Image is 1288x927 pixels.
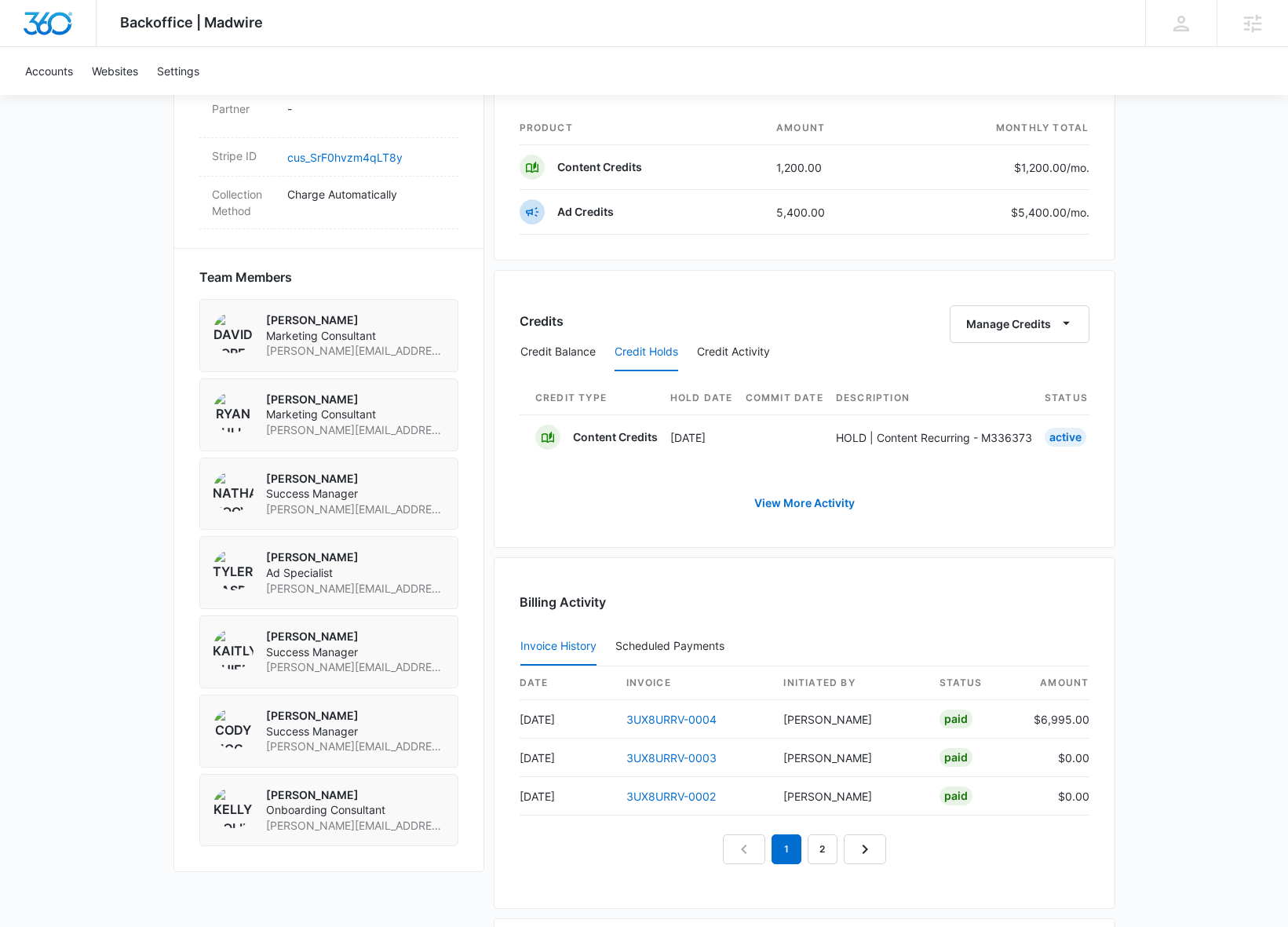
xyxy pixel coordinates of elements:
div: Paid [940,786,972,805]
a: Websites [82,47,148,95]
button: Invoice History [520,628,597,666]
img: Ryan Bullinger [213,392,254,432]
p: Ad Credits [557,204,614,220]
p: [PERSON_NAME] [266,392,445,407]
div: Collection MethodCharge Automatically [199,177,458,229]
img: David Korecki [213,312,254,353]
p: Content Credits [573,429,658,445]
a: cus_SrF0hvzm4qLT8y [287,151,403,164]
a: Settings [148,47,209,95]
img: Kelly Bolin [213,787,254,828]
span: Credit Type [535,391,658,405]
h3: Billing Activity [520,593,1089,611]
img: Kaitlyn Thiem [213,629,254,670]
span: [PERSON_NAME][EMAIL_ADDRESS][PERSON_NAME][DOMAIN_NAME] [266,502,445,517]
h3: Credits [520,312,564,330]
span: Hold Date [670,391,733,405]
span: /mo. [1067,161,1089,174]
img: Cody McCoy [213,708,254,749]
th: date [520,666,614,700]
span: Backoffice | Madwire [120,14,263,31]
span: Success Manager [266,724,445,739]
p: [PERSON_NAME] [266,629,445,644]
span: [PERSON_NAME][EMAIL_ADDRESS][DOMAIN_NAME] [266,659,445,675]
td: 5,400.00 [764,190,898,235]
p: $5,400.00 [1011,204,1089,221]
th: Initiated By [771,666,926,700]
th: status [927,666,1021,700]
div: Paid [940,710,972,728]
span: Ad Specialist [266,565,445,581]
span: [PERSON_NAME][EMAIL_ADDRESS][PERSON_NAME][DOMAIN_NAME] [266,818,445,834]
dt: Partner [212,100,275,117]
nav: Pagination [723,834,886,864]
p: [PERSON_NAME] [266,312,445,328]
span: Success Manager [266,644,445,660]
p: [DATE] [670,429,733,446]
td: 1,200.00 [764,145,898,190]
span: [PERSON_NAME][EMAIL_ADDRESS][PERSON_NAME][DOMAIN_NAME] [266,343,445,359]
div: Active [1045,428,1086,447]
p: - [287,100,446,117]
td: [DATE] [520,777,614,816]
td: $0.00 [1021,777,1089,816]
img: Tyler Rasdon [213,549,254,590]
span: Team Members [199,268,292,286]
span: Onboarding Consultant [266,802,445,818]
th: amount [764,111,898,145]
a: 3UX8URRV-0004 [626,713,717,726]
em: 1 [772,834,801,864]
td: [DATE] [520,700,614,739]
span: Marketing Consultant [266,328,445,344]
button: Credit Activity [697,334,770,371]
span: /mo. [1067,206,1089,219]
p: [PERSON_NAME] [266,471,445,487]
a: 3UX8URRV-0002 [626,790,716,803]
a: Next Page [844,834,886,864]
div: Scheduled Payments [615,641,731,651]
button: Credit Balance [520,334,596,371]
td: [PERSON_NAME] [771,739,926,777]
div: Paid [940,748,972,767]
p: Content Credits [557,159,642,175]
td: [PERSON_NAME] [771,777,926,816]
span: Status [1045,391,1088,405]
a: Accounts [16,47,82,95]
a: View More Activity [739,484,870,522]
span: Description [836,391,1032,405]
th: product [520,111,764,145]
a: 3UX8URRV-0003 [626,751,717,765]
span: [PERSON_NAME][EMAIL_ADDRESS][PERSON_NAME][DOMAIN_NAME] [266,739,445,754]
td: [PERSON_NAME] [771,700,926,739]
span: [PERSON_NAME][EMAIL_ADDRESS][PERSON_NAME][DOMAIN_NAME] [266,581,445,597]
img: Nathan Hoover [213,471,254,512]
span: Marketing Consultant [266,407,445,422]
p: Charge Automatically [287,186,446,203]
span: Success Manager [266,486,445,502]
th: invoice [614,666,772,700]
th: amount [1021,666,1089,700]
td: $6,995.00 [1021,700,1089,739]
p: [PERSON_NAME] [266,549,445,565]
div: Partner- [199,91,458,138]
p: [PERSON_NAME] [266,708,445,724]
button: Credit Holds [615,334,678,371]
dt: Collection Method [212,186,275,219]
th: monthly total [898,111,1089,145]
p: [PERSON_NAME] [266,787,445,803]
td: $0.00 [1021,739,1089,777]
div: Stripe IDcus_SrF0hvzm4qLT8y [199,138,458,177]
button: Manage Credits [950,305,1089,343]
td: [DATE] [520,739,614,777]
a: Page 2 [808,834,837,864]
span: Commit Date [746,391,823,405]
dt: Stripe ID [212,148,275,164]
span: [PERSON_NAME][EMAIL_ADDRESS][PERSON_NAME][DOMAIN_NAME] [266,422,445,438]
p: HOLD | Content Recurring - M336373 [836,429,1032,446]
p: $1,200.00 [1014,159,1089,176]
